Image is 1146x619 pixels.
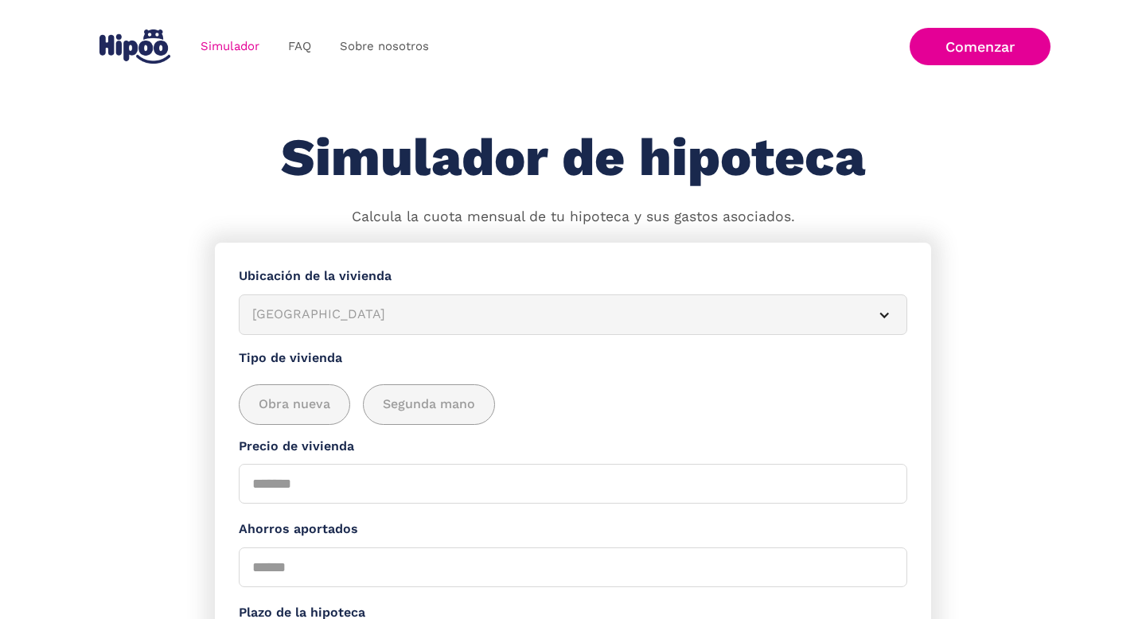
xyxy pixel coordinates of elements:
[239,437,907,457] label: Precio de vivienda
[252,305,856,325] div: [GEOGRAPHIC_DATA]
[239,348,907,368] label: Tipo de vivienda
[281,129,865,187] h1: Simulador de hipoteca
[352,207,795,228] p: Calcula la cuota mensual de tu hipoteca y sus gastos asociados.
[95,23,173,70] a: home
[239,384,907,425] div: add_description_here
[239,294,907,335] article: [GEOGRAPHIC_DATA]
[274,31,325,62] a: FAQ
[239,267,907,286] label: Ubicación de la vivienda
[259,395,330,415] span: Obra nueva
[239,520,907,539] label: Ahorros aportados
[383,395,475,415] span: Segunda mano
[325,31,443,62] a: Sobre nosotros
[910,28,1050,65] a: Comenzar
[186,31,274,62] a: Simulador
